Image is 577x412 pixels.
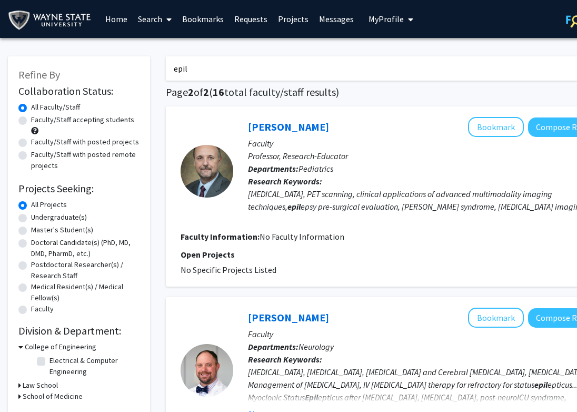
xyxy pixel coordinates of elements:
[18,182,140,195] h2: Projects Seeking:
[18,325,140,337] h2: Division & Department:
[8,365,45,404] iframe: Chat
[31,237,140,259] label: Doctoral Candidate(s) (PhD, MD, DMD, PharmD, etc.)
[248,163,299,174] b: Departments:
[100,1,133,37] a: Home
[31,149,140,171] label: Faculty/Staff with posted remote projects
[260,231,344,242] span: No Faculty Information
[31,259,140,281] label: Postdoctoral Researcher(s) / Research Staff
[23,391,83,402] h3: School of Medicine
[229,1,273,37] a: Requests
[188,85,194,99] span: 2
[31,136,139,148] label: Faculty/Staff with posted projects
[133,1,177,37] a: Search
[181,231,260,242] b: Faculty Information:
[31,303,54,315] label: Faculty
[25,341,96,352] h3: College of Engineering
[31,281,140,303] label: Medical Resident(s) / Medical Fellow(s)
[181,264,276,275] span: No Specific Projects Listed
[468,117,524,137] button: Add Csaba Juhasz to Bookmarks
[31,199,67,210] label: All Projects
[248,120,329,133] a: [PERSON_NAME]
[287,201,301,212] b: epil
[248,176,322,187] b: Research Keywords:
[31,102,80,113] label: All Faculty/Staff
[299,163,333,174] span: Pediatrics
[248,311,329,324] a: [PERSON_NAME]
[18,68,60,81] span: Refine By
[248,341,299,352] b: Departments:
[248,354,322,365] b: Research Keywords:
[468,308,524,328] button: Add Phil Ross to Bookmarks
[273,1,314,37] a: Projects
[534,379,548,390] b: epil
[31,212,87,223] label: Undergraduate(s)
[369,14,404,24] span: My Profile
[49,355,137,377] label: Electrical & Computer Engineering
[18,85,140,97] h2: Collaboration Status:
[31,114,134,125] label: Faculty/Staff accepting students
[177,1,229,37] a: Bookmarks
[299,341,334,352] span: Neurology
[213,85,224,99] span: 16
[31,224,93,236] label: Master's Student(s)
[314,1,359,37] a: Messages
[203,85,209,99] span: 2
[305,392,318,403] b: Epil
[8,8,96,32] img: Wayne State University Logo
